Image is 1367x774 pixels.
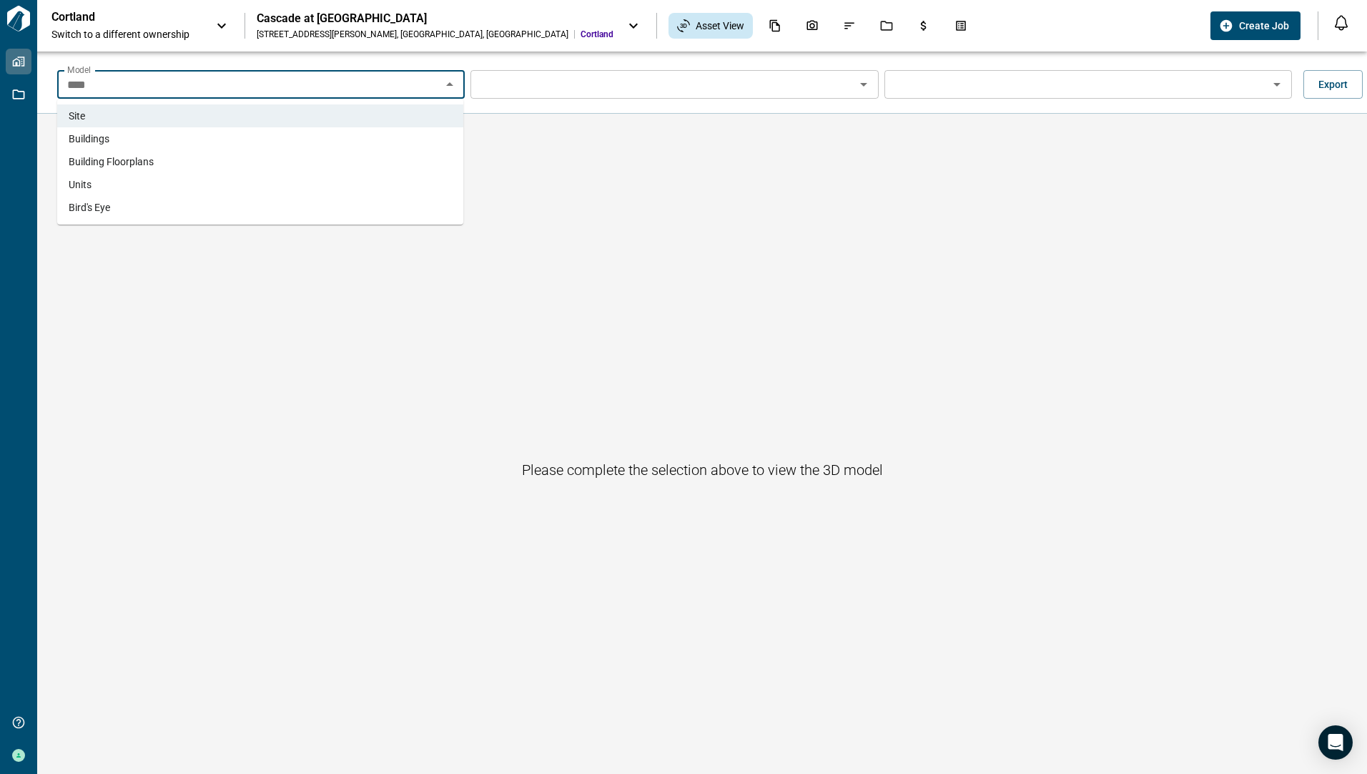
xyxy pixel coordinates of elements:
[581,29,613,40] span: Cortland
[872,14,902,38] div: Jobs
[69,200,110,215] span: Bird's Eye
[1267,74,1287,94] button: Open
[69,132,109,146] span: Buildings
[69,109,85,123] span: Site
[696,19,744,33] span: Asset View
[69,177,92,192] span: Units
[1318,77,1348,92] span: Export
[946,14,976,38] div: Takeoff Center
[1239,19,1289,33] span: Create Job
[854,74,874,94] button: Open
[51,10,180,24] p: Cortland
[834,14,864,38] div: Issues & Info
[440,74,460,94] button: Close
[257,29,568,40] div: [STREET_ADDRESS][PERSON_NAME] , [GEOGRAPHIC_DATA] , [GEOGRAPHIC_DATA]
[668,13,753,39] div: Asset View
[51,27,202,41] span: Switch to a different ownership
[797,14,827,38] div: Photos
[1210,11,1301,40] button: Create Job
[1318,725,1353,760] div: Open Intercom Messenger
[67,64,91,76] label: Model
[760,14,790,38] div: Documents
[522,459,883,481] h6: Please complete the selection above to view the 3D model
[257,11,613,26] div: Cascade at [GEOGRAPHIC_DATA]
[1303,70,1363,99] button: Export
[1330,11,1353,34] button: Open notification feed
[909,14,939,38] div: Budgets
[69,155,154,169] span: Building Floorplans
